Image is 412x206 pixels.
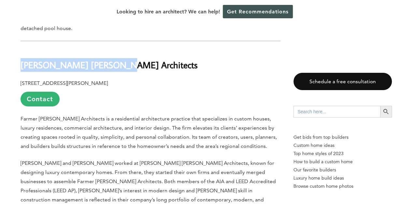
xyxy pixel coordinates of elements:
a: Custom home ideas [293,141,392,150]
a: How to build a custom home [293,158,392,166]
span: Farmer [PERSON_NAME] Architects is a residential architecture practice that specializes in custom... [21,116,277,149]
a: Contact [21,92,60,106]
b: [PERSON_NAME] [PERSON_NAME] Architects [21,59,198,71]
a: Browse custom home photos [293,182,392,190]
svg: Search [382,108,390,115]
a: Get Recommendations [223,5,293,18]
a: Top home styles of 2023 [293,150,392,158]
a: Our favorite builders [293,166,392,174]
a: Luxury home build ideas [293,174,392,182]
p: Get bids from top builders [293,133,392,141]
a: Schedule a free consultation [293,73,392,90]
input: Search here... [293,106,380,118]
b: [STREET_ADDRESS][PERSON_NAME] [21,80,108,86]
